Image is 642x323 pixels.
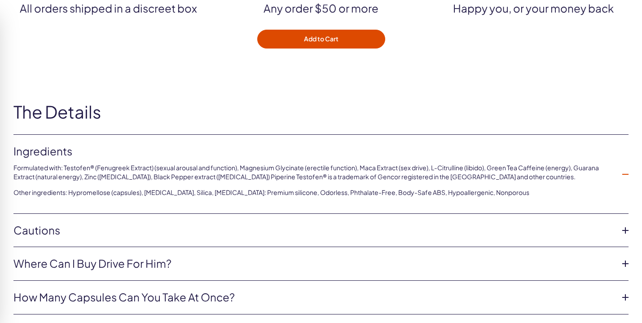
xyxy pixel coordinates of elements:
[13,102,629,121] h2: The Details
[13,164,614,181] p: Formulated with: Testofen® (Fenugreek Extract) (sexual arousal and function), Magnesium Glycinate...
[9,1,208,16] p: All orders shipped in a discreet box
[13,188,614,197] p: Other ingredients: Hypromellose (capsules), [MEDICAL_DATA], Silica, [MEDICAL_DATA]: Premium silic...
[13,144,614,159] a: Ingredients
[434,1,633,16] p: Happy you, or your money back
[13,223,614,238] a: Cautions
[13,290,614,305] a: How many capsules can you take at once?
[13,256,614,271] a: Where can I buy Drive for Him?
[221,1,420,16] p: Any order $50 or more
[257,30,385,49] button: Add to Cart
